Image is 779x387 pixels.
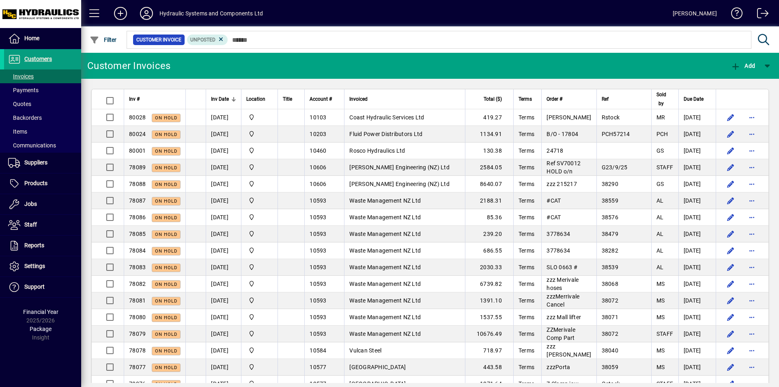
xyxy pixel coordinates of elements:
[656,214,664,221] span: AL
[310,314,326,320] span: 10593
[4,194,81,214] a: Jobs
[729,58,757,73] button: Add
[465,359,513,376] td: 443.58
[656,347,665,354] span: MS
[24,35,39,41] span: Home
[349,347,381,354] span: Vulcan Steel
[155,249,177,254] span: On hold
[24,242,44,249] span: Reports
[678,126,716,143] td: [DATE]
[108,6,133,21] button: Add
[745,244,758,257] button: More options
[190,37,215,43] span: Unposted
[155,315,177,320] span: On hold
[4,277,81,297] a: Support
[678,276,716,292] td: [DATE]
[602,131,630,137] span: PCH57214
[745,344,758,357] button: More options
[8,142,56,149] span: Communications
[547,147,563,154] span: 24718
[465,209,513,226] td: 85.36
[129,381,146,387] span: 78076
[8,101,31,107] span: Quotes
[206,109,241,126] td: [DATE]
[8,115,42,121] span: Backorders
[129,364,146,370] span: 78077
[656,247,664,254] span: AL
[519,131,534,137] span: Terms
[129,95,140,104] span: Inv #
[519,114,534,121] span: Terms
[745,311,758,324] button: More options
[519,231,534,237] span: Terms
[656,90,674,108] div: Sold by
[465,292,513,309] td: 1391.10
[745,161,758,174] button: More options
[206,326,241,342] td: [DATE]
[155,115,177,121] span: On hold
[465,342,513,359] td: 718.97
[724,277,737,290] button: Edit
[602,95,646,104] div: Ref
[24,201,37,207] span: Jobs
[155,215,177,221] span: On hold
[155,182,177,187] span: On hold
[547,131,578,137] span: B/O - 17804
[349,297,421,304] span: Waste Management NZ Ltd
[310,247,326,254] span: 10593
[678,209,716,226] td: [DATE]
[484,95,502,104] span: Total ($)
[206,292,241,309] td: [DATE]
[310,131,326,137] span: 10203
[745,277,758,290] button: More options
[4,125,81,138] a: Items
[602,347,618,354] span: 38040
[519,214,534,221] span: Terms
[519,164,534,171] span: Terms
[129,281,146,287] span: 78082
[246,113,273,122] span: HSC
[310,164,326,171] span: 10606
[310,264,326,270] span: 10593
[678,176,716,192] td: [DATE]
[725,2,743,28] a: Knowledge Base
[745,194,758,207] button: More options
[155,149,177,154] span: On hold
[519,181,534,187] span: Terms
[745,144,758,157] button: More options
[547,247,570,254] span: 3778634
[519,95,532,104] span: Terms
[602,164,628,171] span: G23/9/25
[246,313,273,322] span: HSC
[745,111,758,124] button: More options
[129,264,146,270] span: 78083
[155,282,177,287] span: On hold
[206,342,241,359] td: [DATE]
[24,221,37,228] span: Staff
[465,192,513,209] td: 2188.31
[349,247,421,254] span: Waste Management NZ Ltd
[547,160,581,175] span: Ref SV70012 HOLD o/n
[87,59,170,72] div: Customer Invoices
[656,131,668,137] span: PCH
[745,361,758,374] button: More options
[310,347,326,354] span: 10584
[602,281,618,287] span: 38068
[246,163,273,172] span: HSC
[745,227,758,240] button: More options
[159,7,263,20] div: Hydraulic Systems and Components Ltd
[465,143,513,159] td: 130.38
[90,37,117,43] span: Filter
[547,293,579,308] span: zzzMerrivale Cancel
[465,226,513,242] td: 239.20
[246,95,265,104] span: Location
[656,147,664,154] span: GS
[745,327,758,340] button: More options
[246,130,273,138] span: HSC
[4,28,81,49] a: Home
[519,364,534,370] span: Terms
[349,114,424,121] span: Coast Hydraulic Services Ltd
[246,329,273,338] span: HSC
[187,35,228,45] mat-chip: Customer Invoice Status: Unposted
[24,283,45,290] span: Support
